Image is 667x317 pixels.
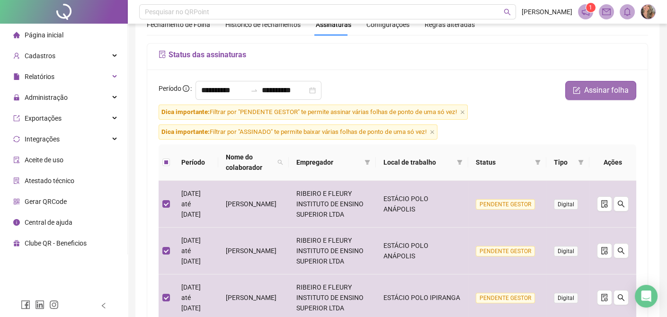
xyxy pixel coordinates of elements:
span: qrcode [13,198,20,205]
span: audit [13,157,20,163]
span: Nome do colaborador [226,152,274,173]
span: Histórico de fechamentos [225,21,301,28]
td: RIBEIRO E FLEURY INSTITUTO DE ENSINO SUPERIOR LTDA [289,228,376,274]
div: Open Intercom Messenger [635,285,658,308]
span: Administração [25,94,68,101]
span: Filtrar por "ASSINADO" te permite baixar várias folhas de ponto de uma só vez! [159,124,437,140]
span: bell [623,8,631,16]
span: sync [13,136,20,142]
span: Aceite de uso [25,156,63,164]
span: Exportações [25,114,62,122]
span: Cadastros [25,52,55,60]
span: 1 [589,4,592,11]
span: filter [455,155,464,169]
span: linkedin [35,300,44,309]
td: ESTÁCIO POLO ANÁPOLIS [376,228,468,274]
span: Integrações [25,135,60,143]
span: file-done [601,247,608,255]
span: Regras alteradas [425,21,475,28]
span: file-done [601,200,608,208]
span: search [277,159,283,165]
sup: 1 [586,3,596,12]
span: PENDENTE GESTOR [476,246,535,256]
td: ESTÁCIO POLO ANÁPOLIS [376,181,468,228]
img: 91749 [641,5,655,19]
span: PENDENTE GESTOR [476,199,535,210]
span: Atestado técnico [25,177,74,185]
span: Central de ajuda [25,219,72,226]
span: Configurações [366,21,409,28]
span: Relatórios [25,73,54,80]
span: user-add [13,53,20,59]
span: Filtrar por "PENDENTE GESTOR" te permite assinar várias folhas de ponto de uma só vez! [159,105,468,120]
span: gift [13,240,20,247]
span: filter [578,159,584,165]
span: mail [602,8,611,16]
td: RIBEIRO E FLEURY INSTITUTO DE ENSINO SUPERIOR LTDA [289,181,376,228]
span: Digital [554,199,578,210]
span: facebook [21,300,30,309]
span: Tipo [554,157,574,167]
span: Dica importante: [161,108,210,115]
h5: Status das assinaturas [159,49,636,61]
td: [PERSON_NAME] [218,181,289,228]
span: Gerar QRCode [25,198,67,205]
span: instagram [49,300,59,309]
span: info-circle [13,219,20,226]
span: to [250,87,258,94]
td: [PERSON_NAME] [218,228,289,274]
span: Página inicial [25,31,63,39]
span: search [617,200,625,208]
span: lock [13,94,20,101]
span: Digital [554,293,578,303]
span: filter [533,155,542,169]
span: filter [365,159,370,165]
span: form [573,87,580,94]
span: Empregador [296,157,361,167]
span: Status [476,157,531,167]
span: Digital [554,246,578,256]
span: close [430,130,435,134]
span: Assinar folha [584,85,629,96]
span: notification [581,8,590,16]
span: search [276,150,285,175]
span: info-circle [183,85,189,92]
span: swap-right [250,87,258,94]
span: PENDENTE GESTOR [476,293,535,303]
span: close [460,110,465,114]
span: filter [457,159,462,165]
span: export [13,115,20,122]
span: search [504,9,511,16]
th: Período [174,144,218,181]
span: Clube QR - Beneficios [25,239,87,247]
span: file-sync [159,51,166,58]
span: filter [535,159,541,165]
span: file-done [601,294,608,301]
span: search [617,294,625,301]
span: left [100,302,107,309]
span: Assinaturas [316,21,351,28]
span: filter [363,155,372,169]
button: Assinar folha [565,81,636,100]
span: home [13,32,20,38]
span: Dica importante: [161,128,210,135]
td: [DATE] até [DATE] [174,228,218,274]
td: [DATE] até [DATE] [174,181,218,228]
span: solution [13,177,20,184]
span: search [617,247,625,255]
span: Fechamento de Folha [147,21,210,28]
span: Local de trabalho [383,157,453,167]
span: filter [576,155,586,169]
span: file [13,73,20,80]
th: Ações [589,144,636,181]
span: Período [159,85,181,92]
span: [PERSON_NAME] [522,7,572,17]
